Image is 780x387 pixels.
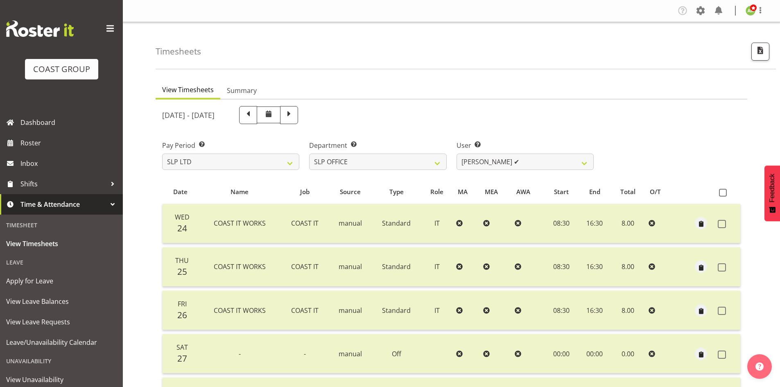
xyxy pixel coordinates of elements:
[291,262,319,271] span: COAST IT
[6,275,117,287] span: Apply for Leave
[372,291,421,330] td: Standard
[434,219,440,228] span: IT
[611,204,645,243] td: 8.00
[33,63,90,75] div: COAST GROUP
[339,349,362,358] span: manual
[177,266,187,277] span: 25
[611,334,645,373] td: 0.00
[746,6,755,16] img: angela-kerrigan9606.jpg
[173,187,188,197] span: Date
[2,217,121,233] div: Timesheet
[20,157,119,170] span: Inbox
[6,373,117,386] span: View Unavailability
[2,291,121,312] a: View Leave Balances
[177,222,187,234] span: 24
[291,306,319,315] span: COAST IT
[554,187,569,197] span: Start
[300,187,310,197] span: Job
[175,213,190,222] span: Wed
[162,85,214,95] span: View Timesheets
[177,309,187,321] span: 26
[2,332,121,353] a: Leave/Unavailability Calendar
[2,312,121,332] a: View Leave Requests
[755,362,764,371] img: help-xxl-2.png
[579,204,611,243] td: 16:30
[579,334,611,373] td: 00:00
[339,219,362,228] span: manual
[2,254,121,271] div: Leave
[162,111,215,120] h5: [DATE] - [DATE]
[545,247,579,287] td: 08:30
[372,247,421,287] td: Standard
[178,299,187,308] span: Fri
[372,334,421,373] td: Off
[6,20,74,37] img: Rosterit website logo
[227,86,257,95] span: Summary
[304,349,306,358] span: -
[20,137,119,149] span: Roster
[545,291,579,330] td: 08:30
[175,256,189,265] span: Thu
[545,204,579,243] td: 08:30
[589,187,600,197] span: End
[434,306,440,315] span: IT
[611,291,645,330] td: 8.00
[2,233,121,254] a: View Timesheets
[20,116,119,129] span: Dashboard
[458,187,468,197] span: MA
[214,262,266,271] span: COAST IT WORKS
[231,187,249,197] span: Name
[516,187,530,197] span: AWA
[650,187,661,197] span: O/T
[156,47,201,56] h4: Timesheets
[579,247,611,287] td: 16:30
[611,247,645,287] td: 8.00
[389,187,404,197] span: Type
[764,165,780,221] button: Feedback - Show survey
[309,140,446,150] label: Department
[579,291,611,330] td: 16:30
[162,140,299,150] label: Pay Period
[2,353,121,369] div: Unavailability
[6,295,117,308] span: View Leave Balances
[20,178,106,190] span: Shifts
[340,187,361,197] span: Source
[751,43,769,61] button: Export CSV
[545,334,579,373] td: 00:00
[620,187,635,197] span: Total
[239,349,241,358] span: -
[339,262,362,271] span: manual
[6,316,117,328] span: View Leave Requests
[291,219,319,228] span: COAST IT
[372,204,421,243] td: Standard
[214,306,266,315] span: COAST IT WORKS
[457,140,594,150] label: User
[214,219,266,228] span: COAST IT WORKS
[20,198,106,210] span: Time & Attendance
[176,343,188,352] span: Sat
[339,306,362,315] span: manual
[769,174,776,202] span: Feedback
[434,262,440,271] span: IT
[6,336,117,349] span: Leave/Unavailability Calendar
[485,187,498,197] span: MEA
[2,271,121,291] a: Apply for Leave
[430,187,443,197] span: Role
[177,353,187,364] span: 27
[6,238,117,250] span: View Timesheets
